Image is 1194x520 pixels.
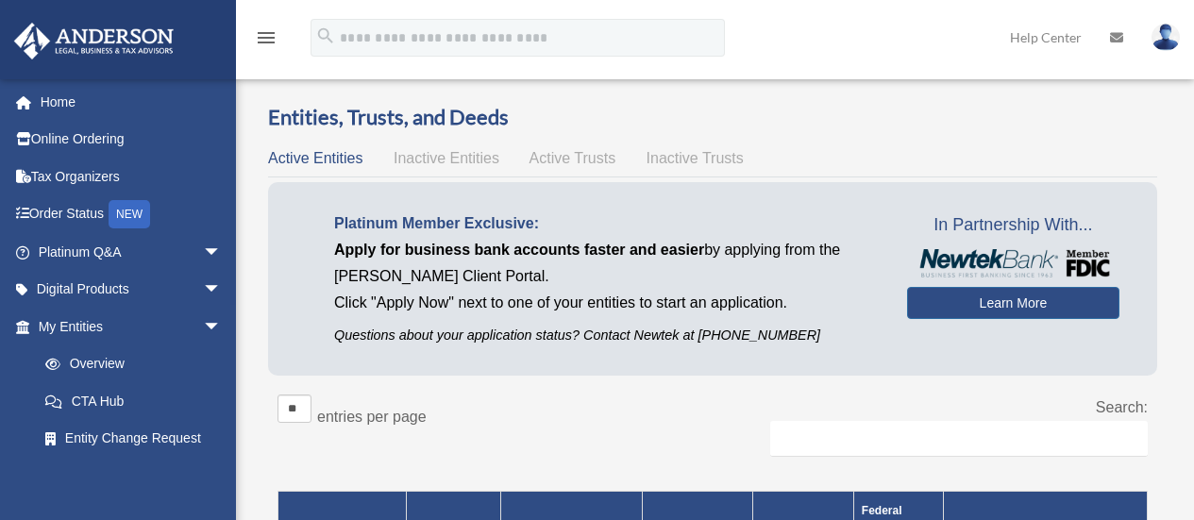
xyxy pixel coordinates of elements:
[1096,399,1148,415] label: Search:
[334,242,704,258] span: Apply for business bank accounts faster and easier
[13,233,250,271] a: Platinum Q&Aarrow_drop_down
[334,237,879,290] p: by applying from the [PERSON_NAME] Client Portal.
[203,271,241,310] span: arrow_drop_down
[8,23,179,59] img: Anderson Advisors Platinum Portal
[907,210,1119,241] span: In Partnership With...
[334,324,879,347] p: Questions about your application status? Contact Newtek at [PHONE_NUMBER]
[394,150,499,166] span: Inactive Entities
[1152,24,1180,51] img: User Pic
[907,287,1119,319] a: Learn More
[530,150,616,166] span: Active Trusts
[203,233,241,272] span: arrow_drop_down
[268,150,362,166] span: Active Entities
[13,195,250,234] a: Order StatusNEW
[647,150,744,166] span: Inactive Trusts
[255,26,277,49] i: menu
[13,271,250,309] a: Digital Productsarrow_drop_down
[13,308,241,345] a: My Entitiesarrow_drop_down
[334,210,879,237] p: Platinum Member Exclusive:
[26,420,241,458] a: Entity Change Request
[255,33,277,49] a: menu
[13,121,250,159] a: Online Ordering
[315,25,336,46] i: search
[13,158,250,195] a: Tax Organizers
[917,249,1110,277] img: NewtekBankLogoSM.png
[109,200,150,228] div: NEW
[26,382,241,420] a: CTA Hub
[268,103,1157,132] h3: Entities, Trusts, and Deeds
[13,83,250,121] a: Home
[317,409,427,425] label: entries per page
[334,290,879,316] p: Click "Apply Now" next to one of your entities to start an application.
[26,345,231,383] a: Overview
[203,308,241,346] span: arrow_drop_down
